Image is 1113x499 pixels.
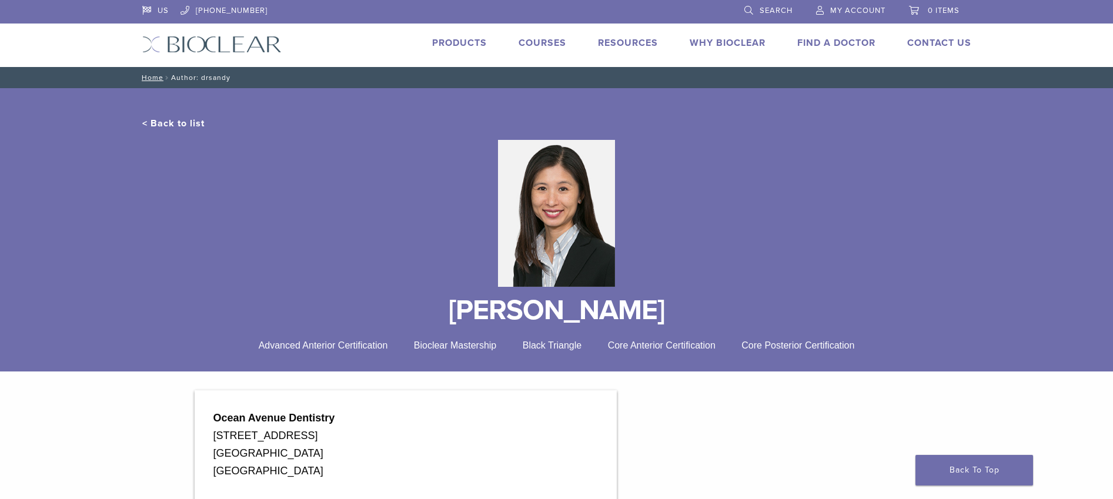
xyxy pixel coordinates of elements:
[259,340,388,350] span: Advanced Anterior Certification
[598,37,658,49] a: Resources
[213,444,599,480] div: [GEOGRAPHIC_DATA] [GEOGRAPHIC_DATA]
[760,6,793,15] span: Search
[519,37,566,49] a: Courses
[741,340,854,350] span: Core Posterior Certification
[142,36,282,53] img: Bioclear
[608,340,716,350] span: Core Anterior Certification
[414,340,497,350] span: Bioclear Mastership
[915,455,1033,485] a: Back To Top
[163,75,171,81] span: /
[133,67,980,88] nav: Author: drsandy
[138,73,163,82] a: Home
[213,412,335,424] strong: Ocean Avenue Dentistry
[830,6,885,15] span: My Account
[928,6,960,15] span: 0 items
[213,427,599,444] div: [STREET_ADDRESS]
[797,37,875,49] a: Find A Doctor
[432,37,487,49] a: Products
[142,296,971,324] h1: [PERSON_NAME]
[142,118,205,129] a: < Back to list
[498,140,616,287] img: Bioclear
[907,37,971,49] a: Contact Us
[690,37,766,49] a: Why Bioclear
[523,340,582,350] span: Black Triangle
